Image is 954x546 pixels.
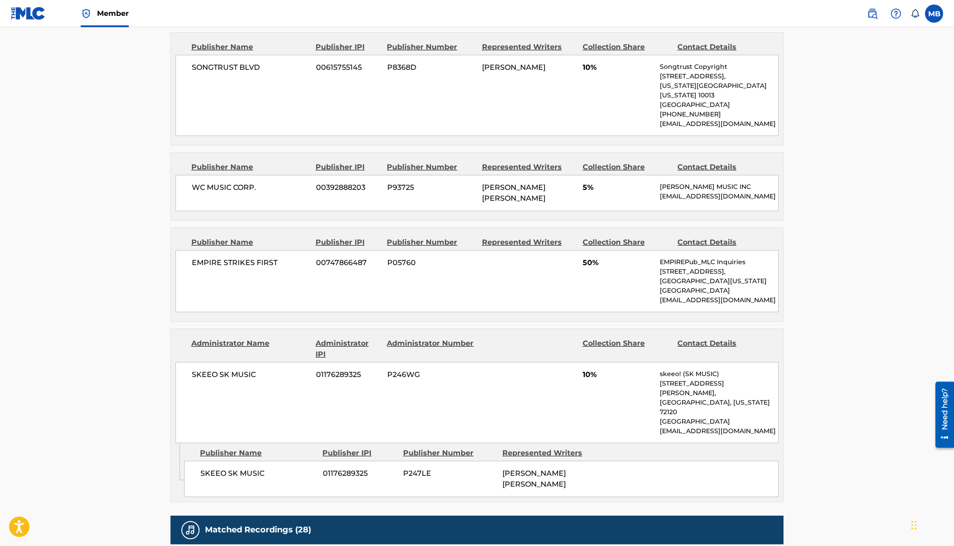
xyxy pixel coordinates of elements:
[192,257,309,268] span: EMPIRE STRIKES FIRST
[660,62,778,72] p: Songtrust Copyright
[316,162,380,173] div: Publisher IPI
[97,8,129,19] span: Member
[192,62,309,73] span: SONGTRUST BLVD
[660,257,778,267] p: EMPIREPub_MLC Inquiries
[191,162,309,173] div: Publisher Name
[205,525,311,535] h5: Matched Recordings (28)
[583,369,653,380] span: 10%
[660,81,778,100] p: [US_STATE][GEOGRAPHIC_DATA][US_STATE] 10013
[191,237,309,248] div: Publisher Name
[192,369,309,380] span: SKEEO SK MUSIC
[191,42,309,53] div: Publisher Name
[323,468,396,479] span: 01176289325
[387,237,475,248] div: Publisher Number
[677,237,765,248] div: Contact Details
[387,257,475,268] span: P05760
[660,369,778,379] p: skeeo! (SK MUSIC)
[387,162,475,173] div: Publisher Number
[583,42,671,53] div: Collection Share
[11,7,46,20] img: MLC Logo
[677,338,765,360] div: Contact Details
[660,417,778,426] p: [GEOGRAPHIC_DATA]
[482,237,576,248] div: Represented Writers
[660,398,778,417] p: [GEOGRAPHIC_DATA], [US_STATE] 72120
[192,182,309,193] span: WC MUSIC CORP.
[191,338,309,360] div: Administrator Name
[316,62,380,73] span: 00615755145
[387,369,475,380] span: P246WG
[583,257,653,268] span: 50%
[660,192,778,201] p: [EMAIL_ADDRESS][DOMAIN_NAME]
[502,448,595,459] div: Represented Writers
[387,62,475,73] span: P8368D
[583,62,653,73] span: 10%
[583,162,671,173] div: Collection Share
[316,237,380,248] div: Publisher IPI
[482,63,545,72] span: [PERSON_NAME]
[316,369,380,380] span: 01176289325
[909,503,954,546] iframe: Chat Widget
[387,338,475,360] div: Administrator Number
[677,162,765,173] div: Contact Details
[660,379,778,398] p: [STREET_ADDRESS][PERSON_NAME],
[660,276,778,286] p: [GEOGRAPHIC_DATA][US_STATE]
[583,182,653,193] span: 5%
[316,257,380,268] span: 00747866487
[660,100,778,110] p: [GEOGRAPHIC_DATA]
[660,295,778,305] p: [EMAIL_ADDRESS][DOMAIN_NAME]
[316,42,380,53] div: Publisher IPI
[403,468,496,479] span: P247LE
[660,286,778,295] p: [GEOGRAPHIC_DATA]
[502,469,566,488] span: [PERSON_NAME] [PERSON_NAME]
[929,378,954,451] iframe: Resource Center
[387,182,475,193] span: P93725
[200,468,316,479] span: SKEEO SK MUSIC
[482,162,576,173] div: Represented Writers
[891,8,901,19] img: help
[863,5,881,23] a: Public Search
[910,9,920,18] div: Notifications
[81,8,92,19] img: Top Rightsholder
[316,182,380,193] span: 00392888203
[583,237,671,248] div: Collection Share
[911,512,917,539] div: Drag
[925,5,943,23] div: User Menu
[322,448,396,459] div: Publisher IPI
[583,338,671,360] div: Collection Share
[185,525,196,536] img: Matched Recordings
[482,183,545,203] span: [PERSON_NAME] [PERSON_NAME]
[867,8,878,19] img: search
[200,448,316,459] div: Publisher Name
[316,338,380,360] div: Administrator IPI
[660,182,778,192] p: [PERSON_NAME] MUSIC INC
[660,72,778,81] p: [STREET_ADDRESS],
[887,5,905,23] div: Help
[660,110,778,119] p: [PHONE_NUMBER]
[482,42,576,53] div: Represented Writers
[660,119,778,129] p: [EMAIL_ADDRESS][DOMAIN_NAME]
[660,426,778,436] p: [EMAIL_ADDRESS][DOMAIN_NAME]
[387,42,475,53] div: Publisher Number
[403,448,496,459] div: Publisher Number
[677,42,765,53] div: Contact Details
[660,267,778,276] p: [STREET_ADDRESS],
